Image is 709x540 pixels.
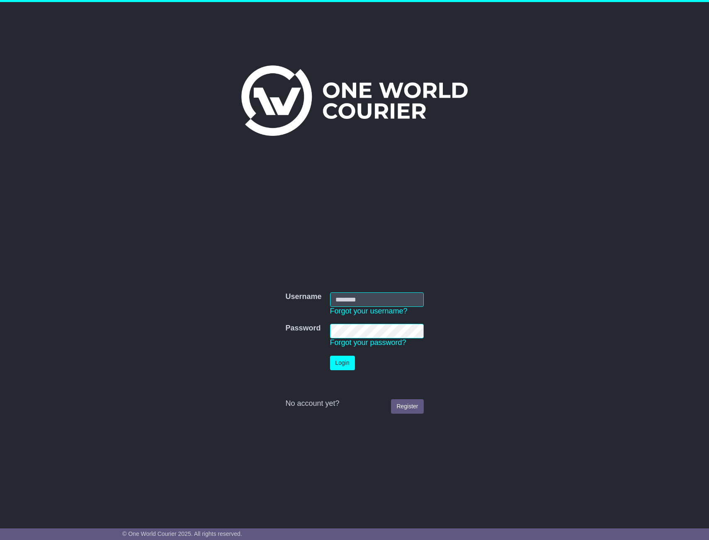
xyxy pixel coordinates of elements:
[241,65,468,136] img: One World
[391,399,423,414] a: Register
[330,307,408,315] a: Forgot your username?
[330,356,355,370] button: Login
[122,530,242,537] span: © One World Courier 2025. All rights reserved.
[285,292,321,301] label: Username
[285,399,423,408] div: No account yet?
[330,338,406,347] a: Forgot your password?
[285,324,321,333] label: Password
